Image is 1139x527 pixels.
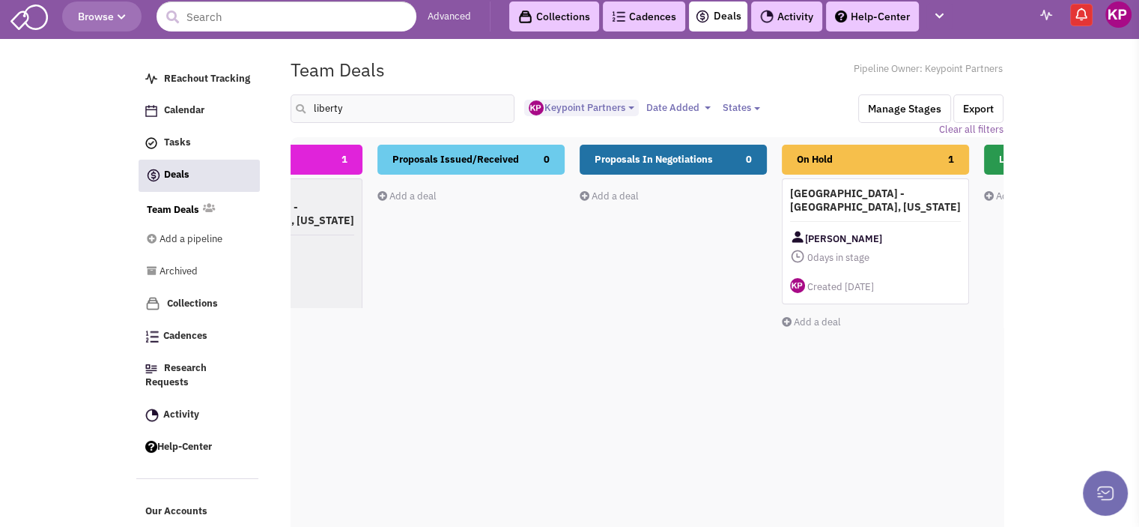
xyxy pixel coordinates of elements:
[529,101,625,114] span: Keypoint Partners
[138,433,259,462] a: Help-Center
[147,226,238,254] a: Add a pipeline
[138,355,259,397] a: Research Requests
[164,72,250,85] span: REachout Tracking
[291,60,385,79] h1: Team Deals
[953,94,1003,123] button: Export
[164,136,191,149] span: Tasks
[790,248,961,267] span: days in stage
[145,441,157,453] img: help.png
[392,153,519,166] span: Proposals Issued/Received
[62,1,142,31] button: Browse
[1105,1,1132,28] img: Keypoint Partners
[138,97,259,125] a: Calendar
[826,1,919,31] a: Help-Center
[760,10,774,23] img: Activity.png
[145,505,207,518] span: Our Accounts
[790,229,805,244] img: Contact Image
[751,1,822,31] a: Activity
[138,65,259,94] a: REachout Tracking
[790,249,805,264] img: icon-daysinstage.png
[138,401,259,430] a: Activity
[646,101,699,114] span: Date Added
[138,498,259,526] a: Our Accounts
[524,100,639,117] button: Keypoint Partners
[146,166,161,184] img: icon-deals.svg
[807,280,874,293] span: Created [DATE]
[695,7,741,25] a: Deals
[145,296,160,311] img: icon-collection-lavender.png
[805,229,882,248] span: [PERSON_NAME]
[145,364,157,373] img: Research.png
[147,203,199,217] a: Team Deals
[138,322,259,351] a: Cadences
[167,297,218,310] span: Collections
[145,409,159,422] img: Activity.png
[138,289,259,319] a: Collections
[984,190,1043,202] a: Add a deal
[147,258,238,286] a: Archived
[858,94,951,123] button: Manage Stages
[603,1,685,31] a: Cadences
[835,10,847,22] img: help.png
[722,101,750,114] span: States
[145,137,157,149] img: icon-tasks.png
[782,316,841,328] a: Add a deal
[145,362,207,389] span: Research Requests
[790,187,961,214] h4: [GEOGRAPHIC_DATA] - [GEOGRAPHIC_DATA], [US_STATE]
[163,408,199,421] span: Activity
[145,331,159,343] img: Cadences_logo.png
[164,104,204,117] span: Calendar
[509,1,599,31] a: Collections
[717,100,765,116] button: States
[139,160,260,192] a: Deals
[544,145,550,175] span: 0
[746,145,752,175] span: 0
[145,105,157,117] img: Calendar.png
[695,7,710,25] img: icon-deals.svg
[377,190,437,202] a: Add a deal
[641,100,715,116] button: Date Added
[595,153,713,166] span: Proposals In Negotiations
[807,251,813,264] span: 0
[428,10,471,24] a: Advanced
[797,153,833,166] span: On Hold
[157,1,416,31] input: Search
[529,100,544,115] img: ny_GipEnDU-kinWYCc5EwQ.png
[138,129,259,157] a: Tasks
[291,94,515,123] input: Search deals
[78,10,126,23] span: Browse
[999,153,1071,166] span: Leases Pending
[341,145,347,175] span: 1
[939,123,1003,137] a: Clear all filters
[518,10,532,24] img: icon-collection-lavender-black.svg
[10,1,48,30] img: SmartAdmin
[854,62,1003,76] span: Pipeline Owner: Keypoint Partners
[612,11,625,22] img: Cadences_logo.png
[580,190,639,202] a: Add a deal
[948,145,954,175] span: 1
[163,330,207,343] span: Cadences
